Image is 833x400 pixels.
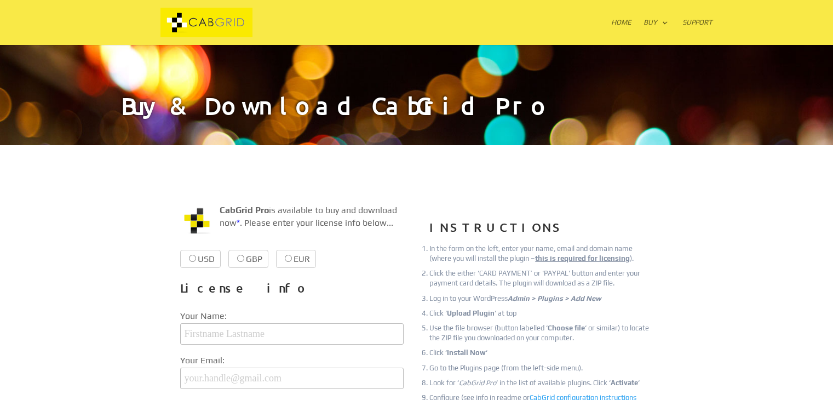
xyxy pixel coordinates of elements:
[429,378,653,388] li: Look for ‘ ‘ in the list of available plugins. Click ‘ ‘
[611,379,638,387] strong: Activate
[429,323,653,343] li: Use the file browser (button labelled ‘ ‘ or similar) to locate the ZIP file you downloaded on yo...
[180,353,404,368] label: Your Email:
[535,254,630,262] u: this is required for licensing
[429,363,653,373] li: Go to the Plugins page (from the left-side menu).
[429,216,653,244] h3: INSTRUCTIONS
[276,250,316,268] label: EUR
[228,250,268,268] label: GBP
[611,19,631,45] a: Home
[644,19,668,45] a: Buy
[180,323,404,345] input: Firstname Lastname
[508,294,601,302] em: Admin > Plugins > Add New
[123,8,290,38] img: CabGrid
[180,277,404,305] h3: License info
[429,294,653,304] li: Log in to your WordPress
[189,255,196,262] input: USD
[429,308,653,318] li: Click ‘ ‘ at top
[237,255,244,262] input: GBP
[548,324,585,332] strong: Choose file
[459,379,496,387] em: CabGrid Pro
[180,250,221,268] label: USD
[429,268,653,288] li: Click the either ‘CARD PAYMENT’ or 'PAYPAL' button and enter your payment card details. The plugi...
[447,309,495,317] strong: Upload Plugin
[180,204,404,238] p: is available to buy and download now . Please enter your license info below...
[180,368,404,389] input: your.handle@gmail.com
[285,255,292,262] input: EUR
[180,309,404,323] label: Your Name:
[180,204,213,237] img: CabGrid WordPress Plugin
[429,244,653,264] li: In the form on the left, enter your name, email and domain name (where you will install the plugi...
[220,205,269,215] strong: CabGrid Pro
[682,19,713,45] a: Support
[429,348,653,358] li: Click ‘ ‘
[121,94,713,145] h1: Buy & Download CabGrid Pro
[447,348,486,357] strong: Install Now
